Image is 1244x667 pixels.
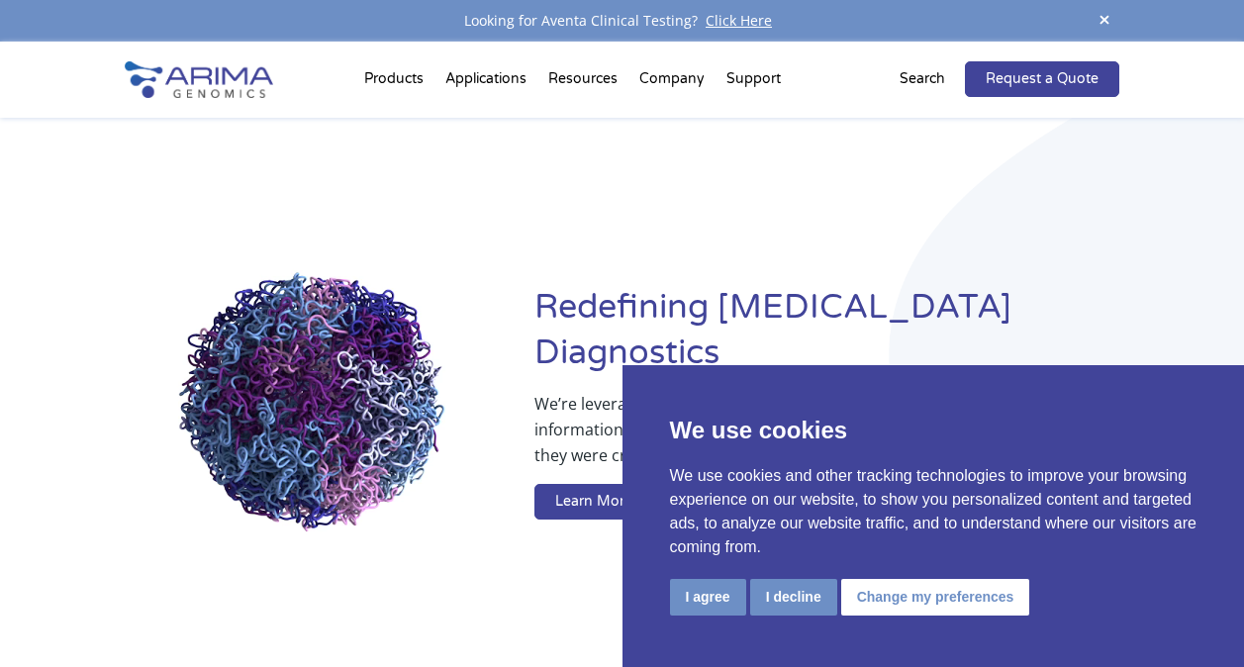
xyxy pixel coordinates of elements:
[534,285,1119,391] h1: Redefining [MEDICAL_DATA] Diagnostics
[534,484,653,520] a: Learn More
[670,579,746,616] button: I agree
[125,61,273,98] img: Arima-Genomics-logo
[965,61,1119,97] a: Request a Quote
[900,66,945,92] p: Search
[841,579,1030,616] button: Change my preferences
[125,8,1120,34] div: Looking for Aventa Clinical Testing?
[670,413,1197,448] p: We use cookies
[698,11,780,30] a: Click Here
[670,464,1197,559] p: We use cookies and other tracking technologies to improve your browsing experience on our website...
[534,391,1040,484] p: We’re leveraging whole-genome sequence and structure information to ensure breakthrough therapies...
[750,579,837,616] button: I decline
